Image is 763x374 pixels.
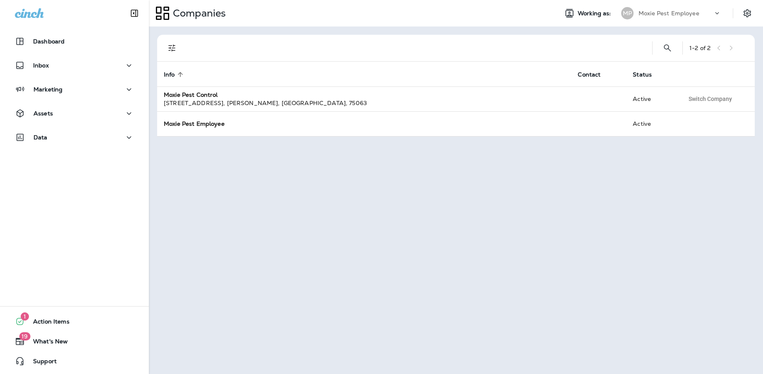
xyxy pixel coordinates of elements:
button: 1Action Items [8,313,141,330]
p: Moxie Pest Employee [639,10,699,17]
button: Collapse Sidebar [123,5,146,22]
button: Support [8,353,141,369]
p: Assets [33,110,53,117]
button: Marketing [8,81,141,98]
td: Active [626,111,677,136]
p: Dashboard [33,38,65,45]
span: Info [164,71,175,78]
div: MP [621,7,634,19]
p: Inbox [33,62,49,69]
strong: Moxie Pest Control [164,91,218,98]
button: Switch Company [684,93,737,105]
span: Support [25,358,57,368]
strong: Moxie Pest Employee [164,120,225,127]
td: Active [626,86,677,111]
span: Status [633,71,652,78]
span: Contact [578,71,600,78]
span: Status [633,71,663,78]
button: 19What's New [8,333,141,350]
span: 1 [21,312,29,321]
span: 19 [19,332,30,340]
span: Info [164,71,186,78]
span: Action Items [25,318,69,328]
button: Inbox [8,57,141,74]
button: Data [8,129,141,146]
p: Companies [170,7,226,19]
span: Working as: [578,10,613,17]
span: Switch Company [689,96,732,102]
button: Dashboard [8,33,141,50]
button: Assets [8,105,141,122]
button: Settings [740,6,755,21]
div: 1 - 2 of 2 [689,45,710,51]
div: [STREET_ADDRESS] , [PERSON_NAME] , [GEOGRAPHIC_DATA] , 75063 [164,99,564,107]
button: Filters [164,40,180,56]
p: Marketing [33,86,62,93]
span: Contact [578,71,611,78]
button: Search Companies [659,40,676,56]
p: Data [33,134,48,141]
span: What's New [25,338,68,348]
